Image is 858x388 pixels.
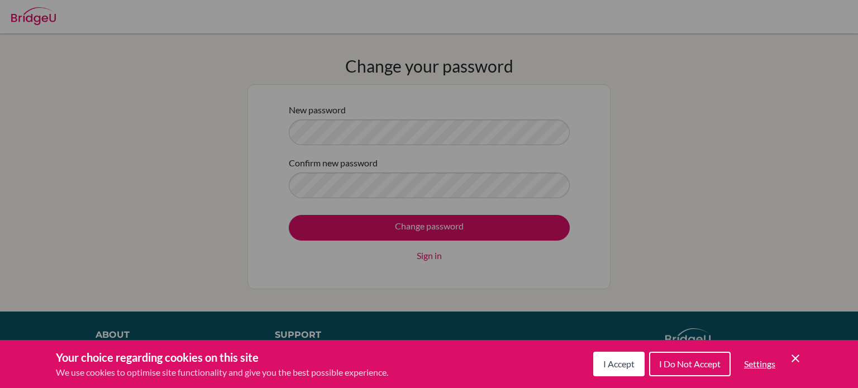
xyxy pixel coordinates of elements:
[744,358,775,369] span: Settings
[649,352,731,376] button: I Do Not Accept
[56,349,388,366] h3: Your choice regarding cookies on this site
[603,358,635,369] span: I Accept
[789,352,802,365] button: Save and close
[593,352,645,376] button: I Accept
[659,358,721,369] span: I Do Not Accept
[56,366,388,379] p: We use cookies to optimise site functionality and give you the best possible experience.
[735,353,784,375] button: Settings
